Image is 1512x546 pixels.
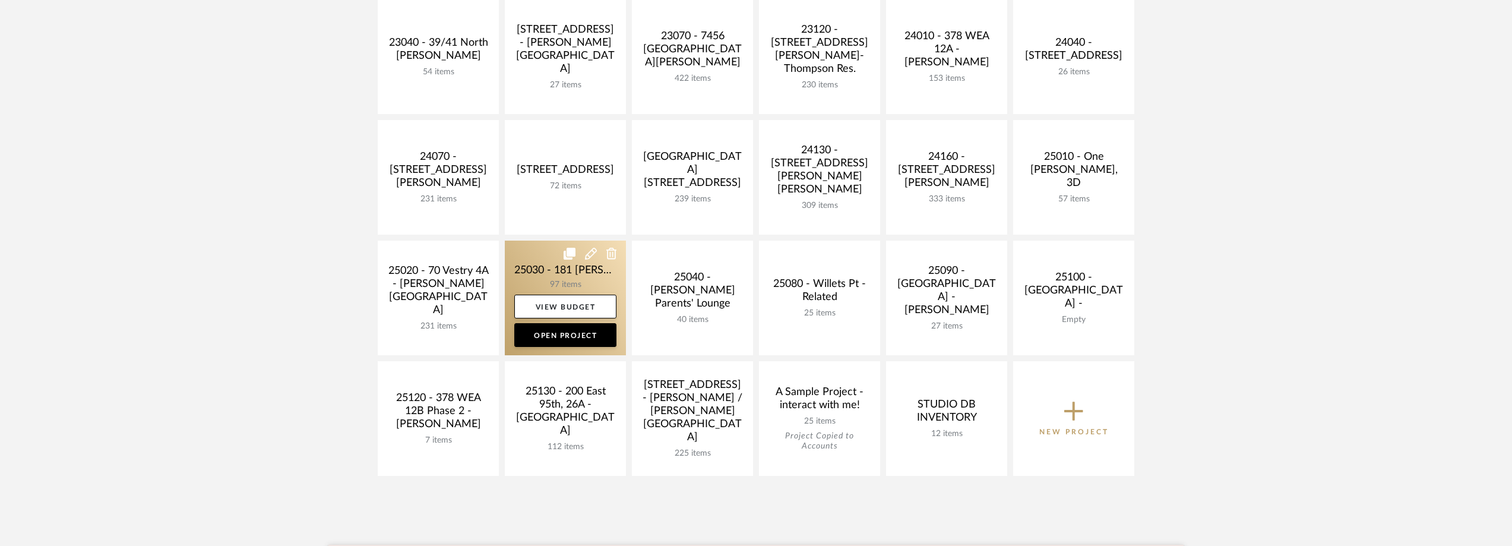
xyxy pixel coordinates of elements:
[514,181,616,191] div: 72 items
[1039,426,1109,438] p: New Project
[641,150,744,194] div: [GEOGRAPHIC_DATA][STREET_ADDRESS]
[1013,361,1134,476] button: New Project
[387,194,489,204] div: 231 items
[768,416,871,427] div: 25 items
[1023,271,1125,315] div: 25100 - [GEOGRAPHIC_DATA] -
[1023,36,1125,67] div: 24040 - [STREET_ADDRESS]
[641,449,744,459] div: 225 items
[641,194,744,204] div: 239 items
[1023,194,1125,204] div: 57 items
[387,150,489,194] div: 24070 - [STREET_ADDRESS][PERSON_NAME]
[514,323,616,347] a: Open Project
[1023,315,1125,325] div: Empty
[514,442,616,452] div: 112 items
[1023,67,1125,77] div: 26 items
[387,67,489,77] div: 54 items
[768,431,871,452] div: Project Copied to Accounts
[514,23,616,80] div: [STREET_ADDRESS] - [PERSON_NAME][GEOGRAPHIC_DATA]
[768,308,871,318] div: 25 items
[896,74,998,84] div: 153 items
[896,264,998,321] div: 25090 - [GEOGRAPHIC_DATA] - [PERSON_NAME]
[896,321,998,332] div: 27 items
[768,144,871,201] div: 24130 - [STREET_ADDRESS][PERSON_NAME][PERSON_NAME]
[387,36,489,67] div: 23040 - 39/41 North [PERSON_NAME]
[641,315,744,325] div: 40 items
[387,435,489,446] div: 7 items
[768,23,871,80] div: 23120 - [STREET_ADDRESS][PERSON_NAME]-Thompson Res.
[387,264,489,321] div: 25020 - 70 Vestry 4A - [PERSON_NAME][GEOGRAPHIC_DATA]
[1023,150,1125,194] div: 25010 - One [PERSON_NAME], 3D
[387,321,489,332] div: 231 items
[768,386,871,416] div: A Sample Project - interact with me!
[641,30,744,74] div: 23070 - 7456 [GEOGRAPHIC_DATA][PERSON_NAME]
[514,385,616,442] div: 25130 - 200 East 95th, 26A - [GEOGRAPHIC_DATA]
[768,80,871,90] div: 230 items
[896,398,998,429] div: STUDIO DB INVENTORY
[896,150,998,194] div: 24160 - [STREET_ADDRESS][PERSON_NAME]
[514,295,616,318] a: View Budget
[641,74,744,84] div: 422 items
[896,429,998,439] div: 12 items
[514,80,616,90] div: 27 items
[896,194,998,204] div: 333 items
[514,163,616,181] div: [STREET_ADDRESS]
[641,271,744,315] div: 25040 - [PERSON_NAME] Parents' Lounge
[768,201,871,211] div: 309 items
[896,30,998,74] div: 24010 - 378 WEA 12A - [PERSON_NAME]
[641,378,744,449] div: [STREET_ADDRESS] - [PERSON_NAME] / [PERSON_NAME][GEOGRAPHIC_DATA]
[387,392,489,435] div: 25120 - 378 WEA 12B Phase 2 - [PERSON_NAME]
[768,277,871,308] div: 25080 - Willets Pt - Related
